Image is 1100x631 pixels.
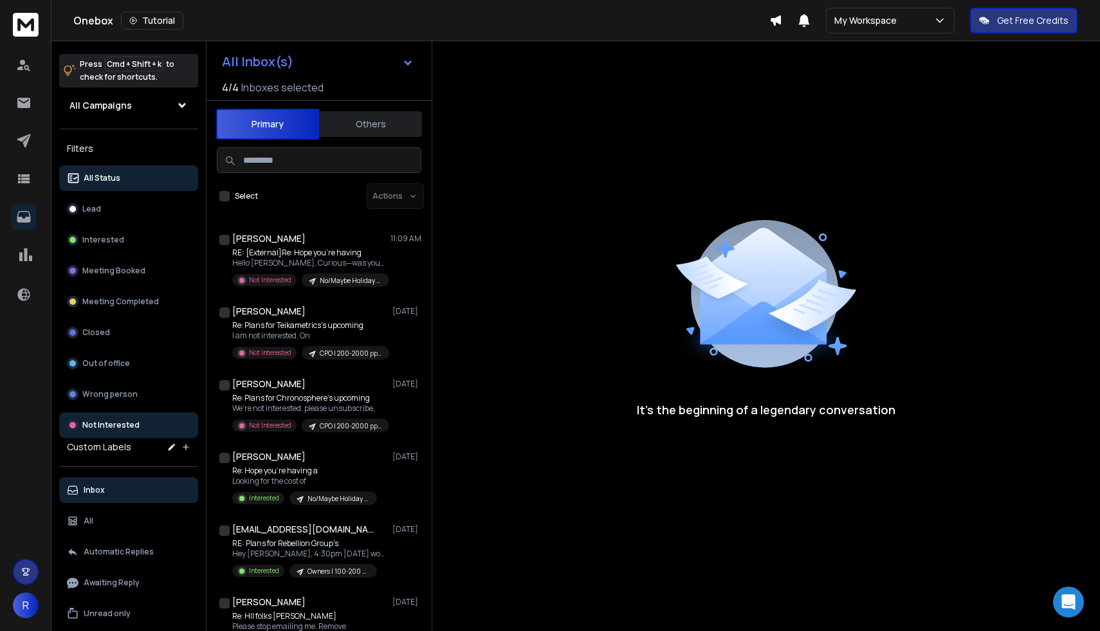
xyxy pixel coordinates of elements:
h3: Inboxes selected [241,80,324,95]
button: R [13,592,39,618]
h1: [EMAIL_ADDRESS][DOMAIN_NAME] [232,523,374,536]
p: Not Interested [249,348,291,358]
p: CPO | 200-2000 ppl | Nationwide [320,349,381,358]
button: Interested [59,227,198,253]
p: [DATE] [392,524,421,535]
p: Inbox [84,485,105,495]
h3: Filters [59,140,198,158]
p: Out of office [82,358,130,369]
div: Open Intercom Messenger [1053,587,1084,617]
p: Not Interested [249,275,291,285]
p: Closed [82,327,110,338]
p: Owners | 100-200 ppl | Northeast [307,567,369,576]
h1: All Campaigns [69,99,132,112]
h1: [PERSON_NAME] [232,232,306,245]
p: Re: Hope you're having a [232,466,377,476]
p: CPO | 200-2000 ppl | Nationwide [320,421,381,431]
button: Get Free Credits [970,8,1077,33]
p: Interested [82,235,124,245]
p: Interested [249,566,279,576]
p: Automatic Replies [84,547,154,557]
p: Awaiting Reply [84,578,140,588]
button: All Status [59,165,198,191]
span: 4 / 4 [222,80,239,95]
button: All Inbox(s) [212,49,424,75]
h3: Custom Labels [67,441,131,453]
p: [DATE] [392,452,421,462]
p: Looking for the cost of [232,476,377,486]
p: Meeting Booked [82,266,145,276]
p: 11:09 AM [390,233,421,244]
p: Interested [249,493,279,503]
p: Meeting Completed [82,297,159,307]
p: It’s the beginning of a legendary conversation [637,401,895,419]
p: Hello [PERSON_NAME], Curious—was your subject [232,258,387,268]
button: Others [319,110,422,138]
h1: [PERSON_NAME] [232,596,306,608]
p: We’re not interested, please unsubscribe, [232,403,387,414]
p: All [84,516,93,526]
p: My Workspace [834,14,902,27]
button: Awaiting Reply [59,570,198,596]
button: All [59,508,198,534]
p: [DATE] [392,379,421,389]
button: Not Interested [59,412,198,438]
button: Meeting Booked [59,258,198,284]
p: [DATE] [392,597,421,607]
p: No/Maybe Holiday 2025 [307,494,369,504]
button: Wrong person [59,381,198,407]
p: Unread only [84,608,131,619]
button: Tutorial [121,12,183,30]
p: Wrong person [82,389,138,399]
h1: [PERSON_NAME] [232,305,306,318]
p: I am not interested. On [232,331,387,341]
button: Primary [216,109,319,140]
h1: All Inbox(s) [222,55,293,68]
button: Inbox [59,477,198,503]
p: Re: HII folks [PERSON_NAME] [232,611,387,621]
button: Automatic Replies [59,539,198,565]
button: Unread only [59,601,198,626]
p: Press to check for shortcuts. [80,58,174,84]
button: Lead [59,196,198,222]
div: Onebox [73,12,769,30]
button: Out of office [59,351,198,376]
h1: [PERSON_NAME] [232,378,306,390]
p: [DATE] [392,306,421,316]
p: Re: Plans for Chronosphere's upcoming [232,393,387,403]
label: Select [235,191,258,201]
p: Not Interested [82,420,140,430]
p: No/Maybe Holiday 2025 [320,276,381,286]
p: Lead [82,204,101,214]
span: Cmd + Shift + k [105,57,163,71]
button: All Campaigns [59,93,198,118]
p: All Status [84,173,120,183]
h1: [PERSON_NAME] [232,450,306,463]
p: Re: Plans for Teikametrics's upcoming [232,320,387,331]
p: Get Free Credits [997,14,1068,27]
p: RE: [External]Re: Hope you're having [232,248,387,258]
p: Not Interested [249,421,291,430]
button: Closed [59,320,198,345]
button: Meeting Completed [59,289,198,315]
p: RE: Plans for Rebellion Group's [232,538,387,549]
p: Hey [PERSON_NAME], 4:30pm [DATE] works for [232,549,387,559]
